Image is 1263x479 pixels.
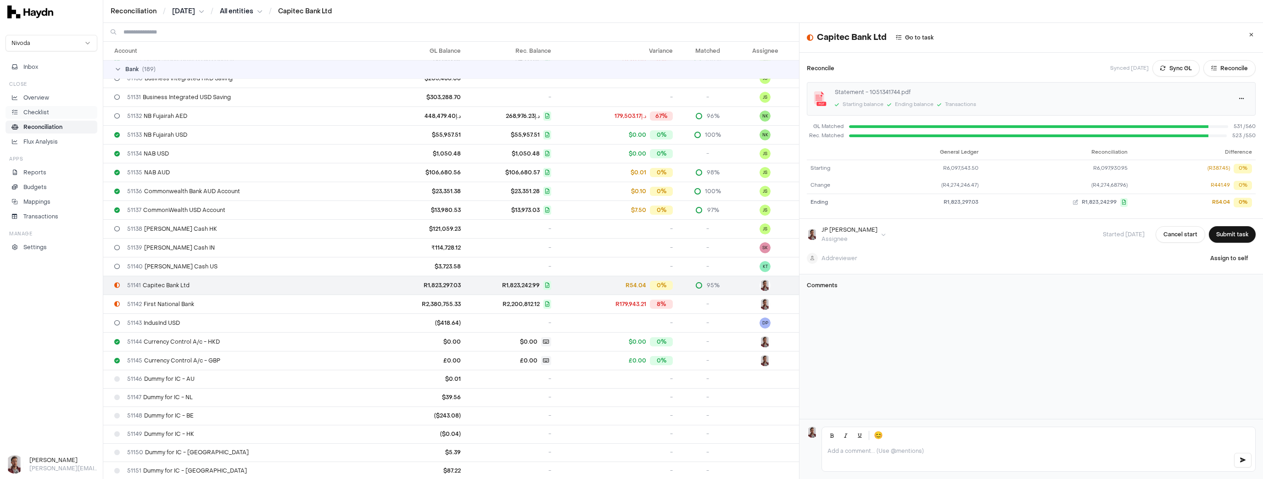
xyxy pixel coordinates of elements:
[6,106,97,119] a: Checklist
[1211,182,1230,189] div: R441.49
[760,336,771,347] img: JP Smit
[1156,226,1205,243] button: Cancel start
[1203,60,1256,77] button: Reconcile
[127,282,141,289] span: 51141
[706,357,709,364] span: -
[807,226,886,243] button: JP SmitJP [PERSON_NAME]Assignee
[670,244,673,251] span: -
[760,261,771,272] span: KT
[127,263,143,270] span: 51140
[650,111,673,121] div: 67%
[9,156,23,162] h3: Apps
[374,201,464,219] td: $13,980.53
[706,169,720,176] span: 98%
[374,313,464,332] td: ($418.64)
[876,199,978,206] div: R1,823,297.03
[374,351,464,370] td: £0.00
[127,188,142,195] span: 51136
[127,338,220,345] span: Currency Control A/c - HKD
[760,223,771,234] button: JS
[872,429,885,442] button: 😊
[650,187,673,196] div: 0%
[760,129,771,140] button: NK
[706,394,709,401] span: -
[706,430,709,438] span: -
[127,449,143,456] span: 51150
[706,244,709,251] span: -
[127,430,142,438] span: 51149
[511,206,540,214] span: $13,973.03
[760,186,771,197] span: JS
[615,301,646,308] span: R179,943.21
[548,263,551,270] span: -
[890,30,939,45] a: Go to task
[127,319,142,327] span: 51143
[807,30,939,45] div: Capitec Bank Ltd
[760,92,771,103] button: JS
[650,168,673,177] div: 0%
[650,300,673,309] div: 8%
[520,357,537,364] span: £0.00
[9,230,32,237] h3: Manage
[103,42,374,60] th: Account
[835,88,1226,96] div: Statement - 1051341744.pdf
[464,42,555,60] th: Rec. Balance
[127,394,141,401] span: 51147
[374,219,464,238] td: $121,059.23
[706,206,720,214] span: 97%
[127,319,180,327] span: IndusInd USD
[548,375,551,383] span: -
[760,299,771,310] img: JP Smit
[629,338,646,345] span: $0.00
[23,94,49,102] p: Overview
[670,467,673,474] span: -
[548,394,551,401] span: -
[555,42,676,60] th: Variance
[813,91,827,106] img: application/pdf
[807,123,844,131] span: GL Matched
[760,148,771,159] button: JS
[127,225,142,233] span: 51138
[127,225,217,233] span: [PERSON_NAME] Cash HK
[760,280,771,291] button: JP Smit
[512,150,540,157] span: $1,050.48
[6,181,97,194] a: Budgets
[6,210,97,223] a: Transactions
[706,375,709,383] span: -
[127,338,142,345] span: 51144
[23,198,50,206] p: Mappings
[520,338,537,345] span: $0.00
[1091,182,1128,189] span: (R4,274,687.96)
[822,226,877,234] div: JP [PERSON_NAME]
[1131,145,1256,160] th: Difference
[374,163,464,182] td: $106,680.56
[760,167,771,178] span: JS
[631,169,646,176] span: $0.01
[548,430,551,438] span: -
[676,42,738,60] th: Matched
[374,276,464,295] td: R1,823,297.03
[874,430,883,441] span: 😊
[650,356,673,365] div: 0%
[548,225,551,233] span: -
[127,412,142,419] span: 51148
[945,101,976,109] div: Transactions
[6,166,97,179] a: Reports
[760,355,771,366] img: JP Smit
[839,429,852,442] button: Italic (Ctrl+I)
[127,430,194,438] span: Dummy for IC - HK
[706,412,709,419] span: -
[278,7,332,16] a: Capitec Bank Ltd
[615,112,646,120] span: د.إ179,503.17
[127,188,240,195] span: Commonwealth Bank AUD Account
[670,394,673,401] span: -
[6,121,97,134] a: Reconciliation
[374,144,464,163] td: $1,050.48
[807,427,818,438] img: JP Smit
[9,81,27,88] h3: Close
[1110,65,1149,72] p: Synced [DATE]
